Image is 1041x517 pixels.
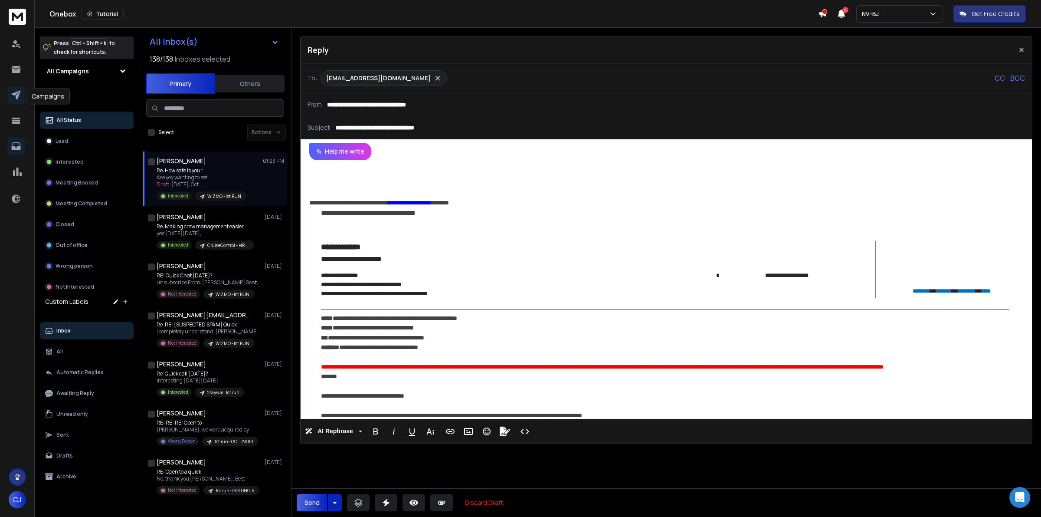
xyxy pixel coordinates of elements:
button: All [40,343,134,360]
p: BCC [1010,73,1025,83]
p: 01:23 PM [263,158,284,165]
h1: [PERSON_NAME] [157,409,206,418]
h1: [PERSON_NAME] [157,262,206,270]
p: Not Interested [168,340,196,346]
p: Interested [56,158,84,165]
p: Lead [56,138,68,145]
p: NV-BJ [862,10,882,18]
p: [DATE] [265,410,284,417]
p: Meeting Completed [56,200,107,207]
p: Closed [56,221,74,228]
button: AI Rephrase [303,423,364,440]
p: Unread only [56,411,88,418]
p: [PERSON_NAME], we were acquired by [157,426,258,433]
button: Insert Image (Ctrl+P) [460,423,477,440]
button: Help me write [309,143,371,160]
span: Draft: [157,181,170,188]
span: AI Rephrase [316,428,355,435]
h3: Custom Labels [45,297,88,306]
p: Not Interested [168,291,196,297]
button: Emoticons [478,423,495,440]
button: Lead [40,132,134,150]
p: Re: Making crew management easier [157,223,254,230]
p: Archive [56,473,76,480]
button: Insert Link (Ctrl+K) [442,423,458,440]
button: Signature [497,423,513,440]
button: Unread only [40,405,134,423]
p: WIZMO -1st RUN [207,193,241,200]
button: Discard Draft [458,494,510,511]
p: WIZMO -1st RUN [216,291,249,298]
p: 1st run - GOLDNOIR [216,487,254,494]
button: CJ [9,491,26,508]
p: Are yoy wanting to set [157,174,246,181]
p: Interested [168,242,188,248]
span: [DATE], Oct ... [171,181,203,188]
p: All [56,348,63,355]
button: Code View [517,423,533,440]
div: Onebox [49,8,818,20]
h3: Inboxes selected [175,54,230,64]
span: 138 / 138 [150,54,173,64]
p: Automatic Replies [56,369,104,376]
p: 1st run - GOLDNOIR [214,438,253,445]
p: Awaiting Reply [56,390,94,397]
button: Sent [40,426,134,444]
p: Wrong Person [168,438,195,445]
button: All Campaigns [40,63,134,80]
p: [DATE] [265,312,284,319]
p: RE: RE: RE: Open to [157,419,258,426]
button: Others [215,74,285,93]
p: Press to check for shortcuts. [54,39,115,56]
label: Select [158,129,174,136]
p: Wrong person [56,263,93,270]
h1: [PERSON_NAME] [157,157,206,165]
button: Not Interested [40,278,134,296]
p: Interested [168,193,188,199]
p: Meeting Booked [56,179,98,186]
p: Inbox [56,327,71,334]
button: Send [297,494,327,511]
button: Automatic Replies [40,364,134,381]
button: Underline (Ctrl+U) [404,423,420,440]
p: Sent [56,431,69,438]
button: Interested [40,153,134,171]
button: Wrong person [40,257,134,275]
button: Meeting Booked [40,174,134,191]
h1: All Campaigns [47,67,89,76]
div: Campaigns [26,88,70,105]
button: Primary [146,73,215,94]
p: Re: How safe is your [157,167,246,174]
p: Not Interested [56,283,94,290]
span: Ctrl + Shift + k [71,38,108,48]
h1: All Inbox(s) [150,37,198,46]
p: Drafts [56,452,73,459]
h1: [PERSON_NAME] [157,458,206,467]
p: Interesting [DATE][DATE], [157,377,244,384]
p: [DATE] [265,361,284,368]
p: 2raywall 1st run [207,389,239,396]
p: [DATE] [265,214,284,221]
p: Subject: [308,123,332,132]
button: Closed [40,216,134,233]
h3: Filters [40,94,134,106]
span: 2 [842,7,848,13]
p: [EMAIL_ADDRESS][DOMAIN_NAME] [326,74,431,82]
p: No, thank you [PERSON_NAME]. Best [157,475,259,482]
p: Interested [168,389,188,395]
p: RE: Quick Chat [DATE]? [157,272,258,279]
button: Get Free Credits [953,5,1026,23]
p: Get Free Credits [972,10,1020,18]
p: [DATE] [265,459,284,466]
p: RE: Open to a quick [157,468,259,475]
p: CruiseControl - HR - [DATE] [207,242,249,249]
h1: [PERSON_NAME] [157,360,206,369]
button: Drafts [40,447,134,464]
p: Reply [308,44,329,56]
p: [DATE] [265,263,284,270]
p: All Status [56,117,81,124]
p: From: [308,100,324,109]
p: Re: Quick call [DATE]? [157,370,244,377]
p: unsubscribe From: [PERSON_NAME] Sent: [157,279,258,286]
